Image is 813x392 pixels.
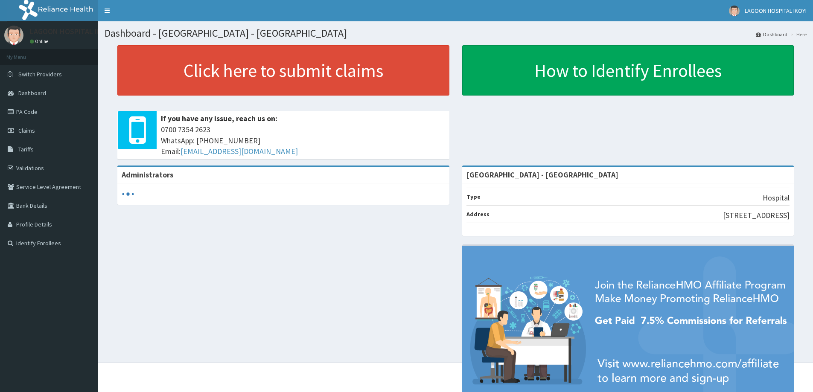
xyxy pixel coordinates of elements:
b: Address [466,210,490,218]
p: LAGOON HOSPITAL IKOYI [30,28,112,35]
p: Hospital [763,192,790,203]
li: Here [788,31,807,38]
span: Dashboard [18,89,46,97]
h1: Dashboard - [GEOGRAPHIC_DATA] - [GEOGRAPHIC_DATA] [105,28,807,39]
a: How to Identify Enrollees [462,45,794,96]
a: [EMAIL_ADDRESS][DOMAIN_NAME] [181,146,298,156]
span: Tariffs [18,145,34,153]
a: Click here to submit claims [117,45,449,96]
img: User Image [729,6,740,16]
svg: audio-loading [122,188,134,200]
span: Switch Providers [18,70,62,78]
span: LAGOON HOSPITAL IKOYI [745,7,807,15]
a: Dashboard [756,31,787,38]
b: If you have any issue, reach us on: [161,113,277,123]
strong: [GEOGRAPHIC_DATA] - [GEOGRAPHIC_DATA] [466,170,618,180]
span: Claims [18,127,35,134]
p: [STREET_ADDRESS] [723,210,790,221]
a: Online [30,38,50,44]
b: Administrators [122,170,173,180]
img: User Image [4,26,23,45]
b: Type [466,193,481,200]
span: 0700 7354 2623 WhatsApp: [PHONE_NUMBER] Email: [161,124,445,157]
